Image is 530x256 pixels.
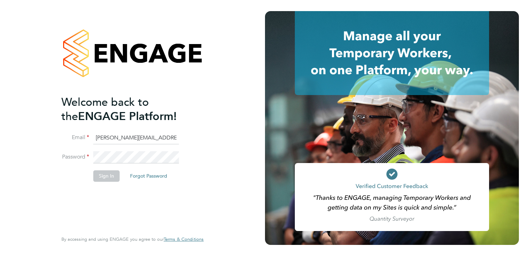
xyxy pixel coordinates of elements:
span: Welcome back to the [61,95,149,123]
a: Terms & Conditions [164,237,204,242]
input: Enter your work email... [93,132,179,144]
label: Email [61,134,89,141]
h2: ENGAGE Platform! [61,95,197,123]
button: Sign In [93,170,120,181]
button: Forgot Password [125,170,173,181]
span: By accessing and using ENGAGE you agree to our [61,236,204,242]
label: Password [61,153,89,161]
